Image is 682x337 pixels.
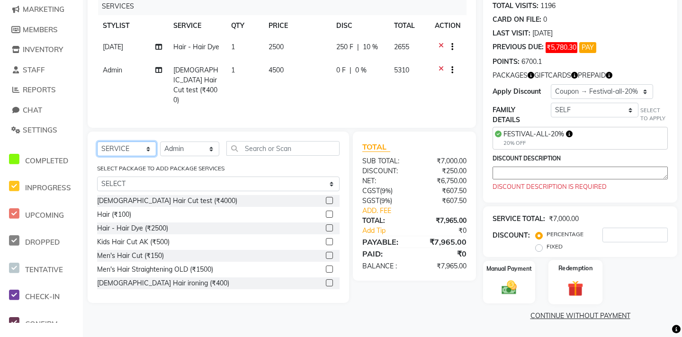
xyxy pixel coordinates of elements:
div: SERVICE TOTAL: [493,214,545,224]
div: SUB TOTAL: [355,156,414,166]
div: POINTS: [493,57,520,67]
span: CHAT [23,106,42,115]
div: [DEMOGRAPHIC_DATA] Hair ironing (₹400) [97,278,229,288]
div: ( ) [355,196,414,206]
span: Admin [103,66,122,74]
th: ACTION [429,15,467,36]
span: 1 [231,43,235,51]
div: ₹7,965.00 [414,216,474,226]
div: PAID: [355,248,414,259]
span: 2500 [269,43,284,51]
div: 0 [543,15,547,25]
span: REPORTS [23,85,56,94]
div: PREVIOUS DUE: [493,42,544,53]
span: INVENTORY [23,45,63,54]
a: CHAT [2,105,81,116]
button: PAY [579,42,596,53]
span: [DATE] [103,43,123,51]
span: 4500 [269,66,284,74]
span: DROPPED [25,238,60,247]
span: 0 % [355,65,367,75]
span: INPROGRESS [25,183,71,192]
div: DISCOUNT: [355,166,414,176]
span: STAFF [23,65,45,74]
div: ₹607.50 [414,196,474,206]
a: INVENTORY [2,44,81,55]
div: ₹0 [424,226,474,236]
a: ADD. FEE [355,206,474,216]
div: 6700.1 [521,57,542,67]
div: TOTAL VISITS: [493,1,538,11]
span: UPCOMING [25,211,64,220]
span: | [350,65,351,75]
div: Men's Hair Straightening OLD (₹1500) [97,265,213,275]
label: SELECT PACKAGE TO ADD PACKAGE SERVICES [97,164,224,173]
div: ₹6,750.00 [414,176,474,186]
label: Manual Payment [486,265,532,273]
div: ( ) [355,186,414,196]
div: TOTAL: [355,216,414,226]
a: MARKETING [2,4,81,15]
span: COMPLETED [25,156,68,165]
div: Hair - Hair Dye (₹2500) [97,223,168,233]
span: 9% [381,197,390,204]
span: 250 F [336,42,353,52]
span: SETTINGS [23,125,57,134]
span: GIFTCARDS [534,71,571,80]
th: SERVICE [168,15,225,36]
span: 2655 [394,43,409,51]
div: Men's Hair Cut (₹150) [97,251,164,261]
div: ₹0 [414,248,474,259]
div: DISCOUNT: [493,231,530,240]
th: QTY [225,15,263,36]
div: ₹250.00 [414,166,474,176]
div: 1196 [540,1,556,11]
label: Redemption [558,264,592,273]
th: DISC [331,15,388,36]
div: SELECT TO APPLY [640,106,668,123]
div: ₹7,965.00 [414,236,474,248]
div: 20% OFF [503,139,573,147]
span: FESTIVAL-ALL-20% [503,130,564,138]
span: Hair - Hair Dye [173,43,219,51]
span: SGST [362,196,379,205]
div: DISCOUNT DESCRIPTION IS REQUIRED [493,182,668,192]
a: SETTINGS [2,125,81,136]
a: CONTINUE WITHOUT PAYMENT [485,311,675,321]
span: 10 % [363,42,378,52]
span: TOTAL [362,142,390,152]
a: REPORTS [2,85,81,96]
a: Add Tip [355,226,424,236]
label: FIXED [547,242,563,251]
input: Search or Scan [226,141,340,156]
span: TENTATIVE [25,265,63,274]
div: ₹7,965.00 [414,261,474,271]
span: [DEMOGRAPHIC_DATA] Hair Cut test (₹4000) [173,66,218,104]
div: LAST VISIT: [493,28,530,38]
div: Hair (₹100) [97,210,131,220]
div: ₹607.50 [414,186,474,196]
div: NET: [355,176,414,186]
div: Kids Hair Cut AK (₹500) [97,237,170,247]
label: PERCENTAGE [547,230,583,239]
span: | [357,42,359,52]
div: ₹7,000.00 [549,214,579,224]
th: TOTAL [388,15,429,36]
div: BALANCE : [355,261,414,271]
span: 1 [231,66,235,74]
div: ₹7,000.00 [414,156,474,166]
img: _cash.svg [497,279,522,296]
div: FAMILY DETAILS [493,105,551,125]
th: PRICE [263,15,330,36]
span: 9% [382,187,391,195]
span: MEMBERS [23,25,58,34]
span: CGST [362,186,380,195]
span: PACKAGES [493,71,528,80]
a: STAFF [2,65,81,76]
div: PAYABLE: [355,236,414,248]
img: _gift.svg [563,279,589,299]
span: MARKETING [23,5,64,14]
span: CHECK-IN [25,292,60,301]
span: ₹5,780.30 [546,42,577,53]
div: [DATE] [532,28,553,38]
